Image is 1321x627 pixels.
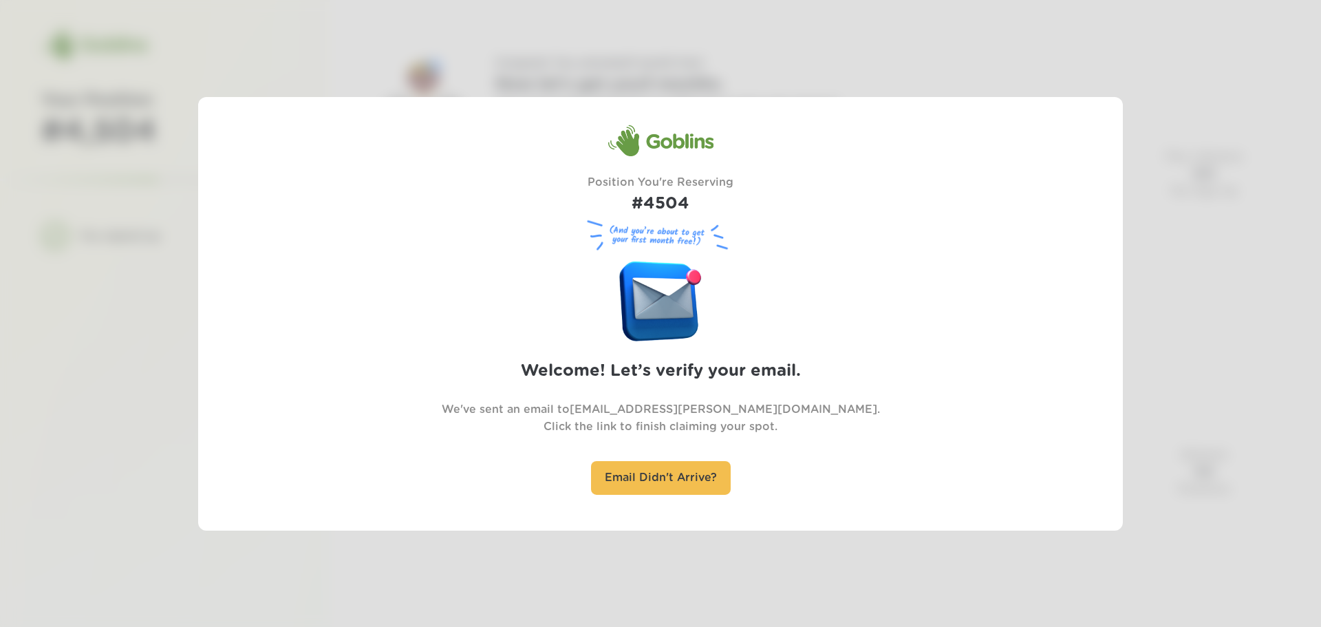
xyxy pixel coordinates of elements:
[581,217,740,255] figure: (And you’re about to get your first month free!)
[521,359,801,384] h2: Welcome! Let’s verify your email.
[591,461,731,495] div: Email Didn't Arrive?
[608,124,713,157] div: Goblins
[588,174,733,217] div: Position You're Reserving
[442,401,880,436] p: We've sent an email to [EMAIL_ADDRESS][PERSON_NAME][DOMAIN_NAME] . Click the link to finish claim...
[588,191,733,217] h1: #4504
